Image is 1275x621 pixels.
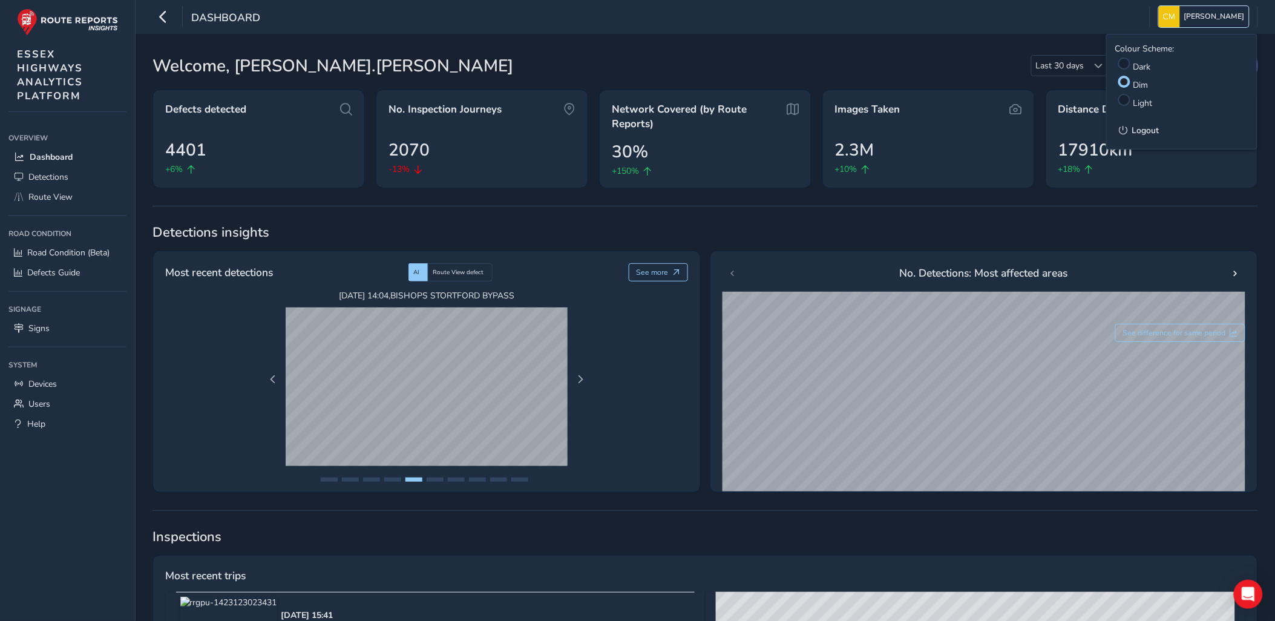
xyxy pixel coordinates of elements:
[165,163,183,176] span: +6%
[8,414,126,434] a: Help
[28,398,50,410] span: Users
[900,265,1068,281] span: No. Detections: Most affected areas
[8,187,126,207] a: Route View
[165,264,273,280] span: Most recent detections
[165,137,206,163] span: 4401
[1133,79,1149,91] label: Dim
[1058,163,1081,176] span: +18%
[612,102,780,131] span: Network Covered (by Route Reports)
[30,151,73,163] span: Dashboard
[28,171,68,183] span: Detections
[8,356,126,374] div: System
[17,47,83,103] span: ESSEX HIGHWAYS ANALYTICS PLATFORM
[408,263,428,281] div: AI
[1133,97,1153,109] label: Light
[8,167,126,187] a: Detections
[8,374,126,394] a: Devices
[1159,6,1180,27] img: diamond-layout
[264,371,281,388] button: Previous Page
[165,102,246,117] span: Defects detected
[281,609,333,621] div: [DATE] 15:41
[191,10,260,27] span: Dashboard
[27,267,80,278] span: Defects Guide
[1115,324,1246,342] button: See difference for same period
[8,147,126,167] a: Dashboard
[27,247,110,258] span: Road Condition (Beta)
[511,478,528,482] button: Page 10
[152,53,513,79] span: Welcome, [PERSON_NAME].[PERSON_NAME]
[8,318,126,338] a: Signs
[405,478,422,482] button: Page 5
[165,568,246,583] span: Most recent trips
[8,394,126,414] a: Users
[384,478,401,482] button: Page 4
[27,418,45,430] span: Help
[835,163,857,176] span: +10%
[28,378,57,390] span: Devices
[1058,137,1133,163] span: 17910km
[448,478,465,482] button: Page 7
[152,528,1258,546] span: Inspections
[469,478,486,482] button: Page 8
[835,102,900,117] span: Images Taken
[572,371,589,388] button: Next Page
[1234,580,1263,609] div: Open Intercom Messenger
[8,263,126,283] a: Defects Guide
[1115,120,1248,140] button: Logout
[152,223,1258,241] span: Detections insights
[363,478,380,482] button: Page 3
[428,263,493,281] div: Route View defect
[637,268,669,277] span: See more
[1032,56,1089,76] span: Last 30 days
[28,191,73,203] span: Route View
[28,323,50,334] span: Signs
[1133,61,1151,73] label: Dark
[1159,6,1249,27] button: [PERSON_NAME]
[8,243,126,263] a: Road Condition (Beta)
[629,263,689,281] button: See more
[1123,328,1226,338] span: See difference for same period
[8,225,126,243] div: Road Condition
[342,478,359,482] button: Page 2
[427,478,444,482] button: Page 6
[1058,102,1134,117] span: Distance Driven
[8,300,126,318] div: Signage
[286,290,568,301] span: [DATE] 14:04 , BISHOPS STORTFORD BYPASS
[612,165,639,177] span: +150%
[490,478,507,482] button: Page 9
[835,137,874,163] span: 2.3M
[433,268,483,277] span: Route View defect
[413,268,419,277] span: AI
[8,129,126,147] div: Overview
[388,163,410,176] span: -13%
[1115,43,1175,54] label: Colour Scheme:
[1184,6,1245,27] span: [PERSON_NAME]
[388,137,430,163] span: 2070
[321,478,338,482] button: Page 1
[1132,125,1159,136] span: Logout
[612,139,648,165] span: 30%
[388,102,502,117] span: No. Inspection Journeys
[17,8,118,36] img: rr logo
